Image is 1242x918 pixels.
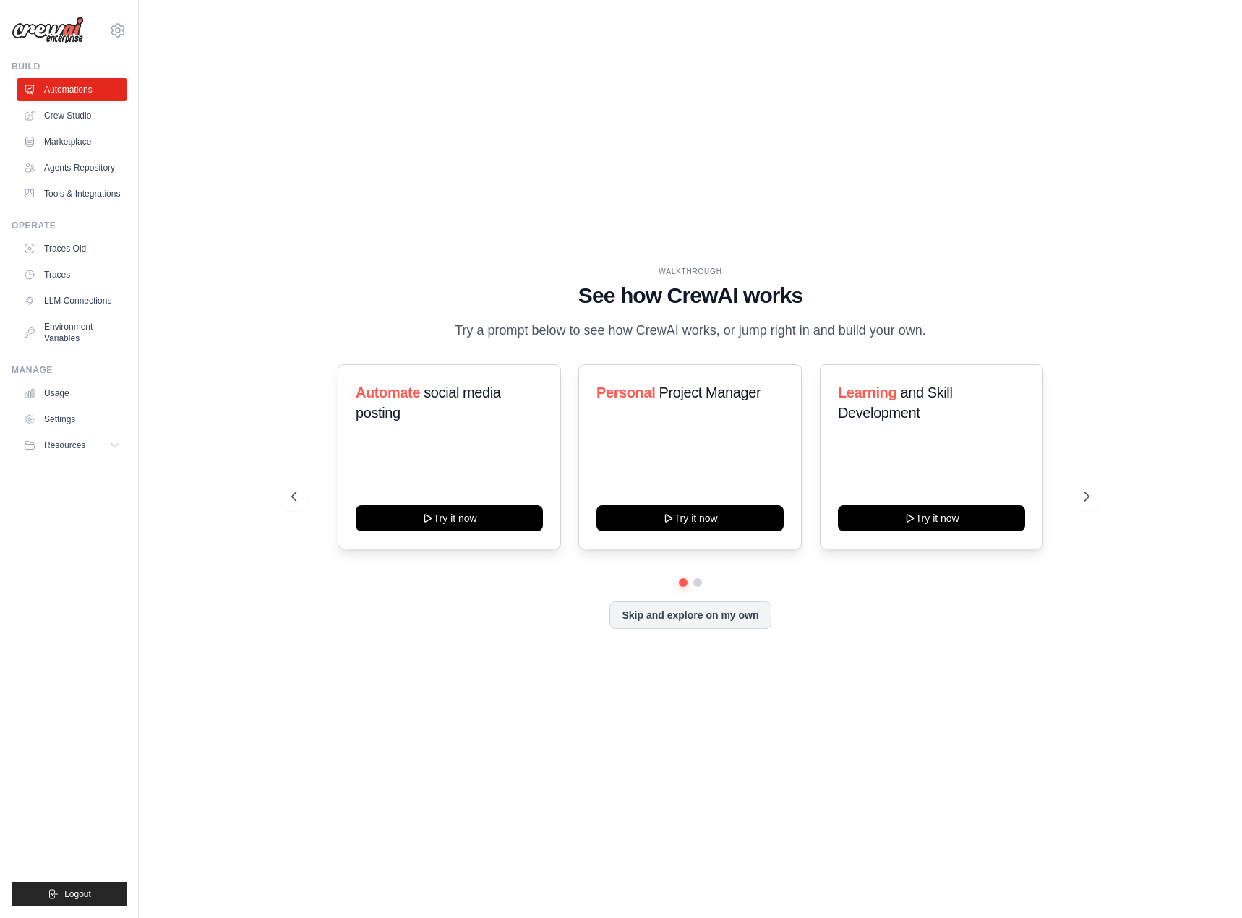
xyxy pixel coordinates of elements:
button: Logout [12,882,127,906]
h1: See how CrewAI works [291,283,1089,309]
a: Traces [17,263,127,286]
span: Learning [838,385,896,400]
a: Tools & Integrations [17,182,127,205]
div: Build [12,61,127,72]
span: Automate [356,385,420,400]
button: Resources [17,434,127,457]
span: Project Manager [659,385,761,400]
span: and Skill Development [838,385,952,421]
span: Personal [596,385,655,400]
a: Settings [17,408,127,431]
span: social media posting [356,385,501,421]
span: Resources [44,439,85,451]
a: Marketplace [17,130,127,153]
button: Try it now [596,505,784,531]
button: Try it now [838,505,1025,531]
img: Logo [12,17,84,44]
div: Operate [12,220,127,231]
a: Agents Repository [17,156,127,179]
p: Try a prompt below to see how CrewAI works, or jump right in and build your own. [447,320,933,341]
div: WALKTHROUGH [291,266,1089,277]
span: Logout [64,888,91,900]
a: Automations [17,78,127,101]
a: LLM Connections [17,289,127,312]
div: Manage [12,364,127,376]
a: Usage [17,382,127,405]
a: Environment Variables [17,315,127,350]
button: Try it now [356,505,543,531]
a: Traces Old [17,237,127,260]
button: Skip and explore on my own [609,601,771,629]
a: Crew Studio [17,104,127,127]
